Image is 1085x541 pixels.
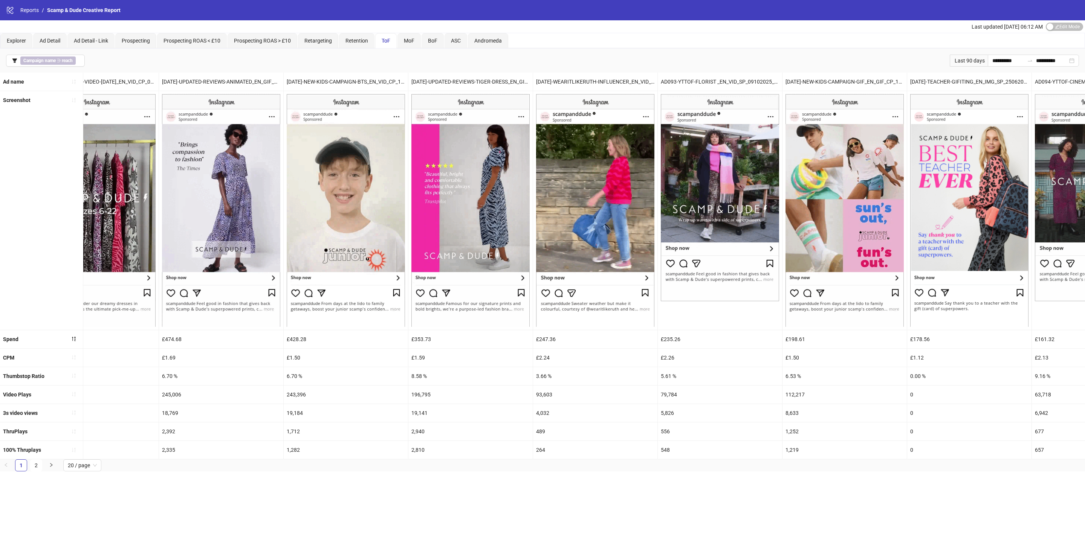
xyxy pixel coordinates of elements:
div: [DATE]-DRESS-RAIL-VIDEO-[DATE]_EN_VID_CP_03072025_F_CC_SC3_USP11_DRESSES [34,73,159,91]
img: Screenshot 120229518397530005 [785,94,904,326]
div: Page Size [63,459,101,471]
span: ASC [451,38,461,44]
span: 20 / page [68,460,97,471]
div: 4,578 [34,441,159,459]
b: Screenshot [3,97,31,103]
span: BoF [428,38,437,44]
div: AD093-YTTOF-FLORIST _EN_VID_SP_09102025_F_CC_SC24_USP8_BAU [658,73,782,91]
span: ∋ [20,56,76,65]
div: 548 [658,441,782,459]
span: Retention [345,38,368,44]
div: 18,769 [159,404,283,422]
div: 19,184 [284,404,408,422]
div: 1,712 [284,422,408,440]
li: 2 [30,459,42,471]
b: 3s video views [3,410,38,416]
div: 1,252 [782,422,907,440]
div: 0 [907,386,1032,404]
div: 9.40 % [34,367,159,385]
div: Last 90 days [950,55,988,67]
b: CPM [3,355,14,361]
img: Screenshot 120235560366270005 [661,94,779,301]
div: 79,784 [658,386,782,404]
span: right [49,463,53,467]
div: 4,701 [34,422,159,440]
div: £428.28 [284,330,408,348]
span: sort-ascending [71,429,76,434]
div: 1,219 [782,441,907,459]
div: 264 [533,441,657,459]
span: sort-ascending [71,355,76,360]
span: swap-right [1027,58,1033,64]
span: filter [12,58,17,63]
div: 3.66 % [533,367,657,385]
li: Next Page [45,459,57,471]
span: Explorer [7,38,26,44]
div: 245,006 [159,386,283,404]
span: sort-ascending [71,373,76,378]
div: 2,940 [408,422,533,440]
div: 0.00 % [907,367,1032,385]
span: sort-descending [71,336,76,341]
span: sort-ascending [71,392,76,397]
div: 0 [907,441,1032,459]
span: Scamp & Dude Creative Report [47,7,121,13]
span: left [4,463,8,467]
div: [DATE]-WEARITLIKERUTH-INFLUENCER_EN_VID_SP_11092025_F_CC_SC12_USP7_INFLUENCER - Copy [533,73,657,91]
div: £247.36 [533,330,657,348]
div: 196,795 [408,386,533,404]
div: 6.70 % [159,367,283,385]
div: [DATE]-NEW-KIDS-CAMPAIGN-BTS_EN_VID_CP_17062025_F_CC_SC8_USP11_KIDSCOLLECTION [284,73,408,91]
div: [DATE]-UPDATED-REVIEWS-ANIMATED_EN_GIF_CP_12082025_F_CC_SC1_USP11_NEW-IN [159,73,283,91]
b: Thumbstop Ratio [3,373,44,379]
div: £2.24 [533,349,657,367]
div: 1,282 [284,441,408,459]
div: £235.26 [658,330,782,348]
div: £2.26 [658,349,782,367]
div: £1.12 [907,349,1032,367]
div: 8.58 % [408,367,533,385]
div: 556 [658,422,782,440]
div: £1.28 [34,349,159,367]
span: Andromeda [474,38,502,44]
b: reach [62,58,73,63]
div: £474.68 [159,330,283,348]
div: 2,392 [159,422,283,440]
div: 489 [533,422,657,440]
b: Video Plays [3,392,31,398]
div: £1.59 [408,349,533,367]
span: sort-ascending [71,79,76,84]
a: 1 [15,460,27,471]
div: 6.70 % [284,367,408,385]
div: 0 [907,404,1032,422]
li: / [42,6,44,14]
span: sort-ascending [71,410,76,415]
span: to [1027,58,1033,64]
div: 112,217 [782,386,907,404]
div: £353.73 [408,330,533,348]
span: sort-ascending [71,98,76,103]
img: Screenshot 120235016846080005 [536,94,654,326]
span: Ad Detail [40,38,60,44]
img: Screenshot 120229518402140005 [287,94,405,326]
div: 6.53 % [782,367,907,385]
div: 2,335 [159,441,283,459]
img: Screenshot 120229518375020005 [910,94,1028,326]
img: Screenshot 120232426731340005 [411,94,530,326]
div: 0 [907,422,1032,440]
button: Campaign name ∋ reach [6,55,85,67]
div: £1.69 [159,349,283,367]
div: [DATE]-UPDATED-REVIEWS-TIGER-DRESS_EN_GIF_CP_12082025_F_CC_SC1_USP11_NEW-IN [408,73,533,91]
div: 38,119 [34,404,159,422]
span: Ad Detail - Link [74,38,108,44]
div: 336,475 [34,386,159,404]
div: 4,032 [533,404,657,422]
b: Campaign name [23,58,56,63]
span: Last updated [DATE] 06:12 AM [972,24,1043,30]
span: Prospecting [122,38,150,44]
span: sort-ascending [71,447,76,453]
b: Ad name [3,79,24,85]
div: £198.61 [782,330,907,348]
a: Reports [19,6,40,14]
b: Spend [3,336,18,342]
